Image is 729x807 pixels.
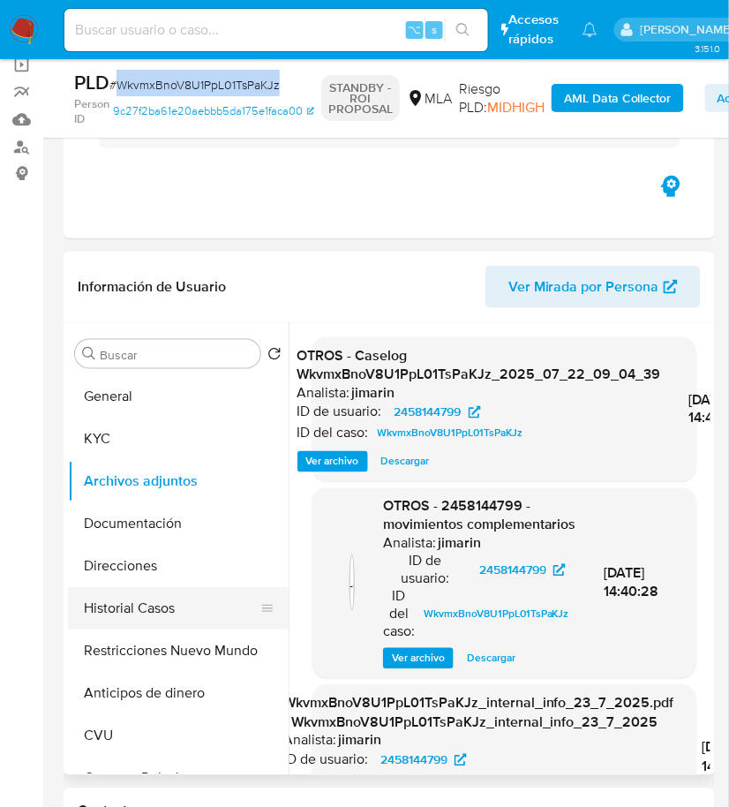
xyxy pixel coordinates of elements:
[352,384,395,402] h6: jimarin
[445,18,481,42] button: search-icon
[357,771,516,792] a: WkvmxBnoV8U1PpL01TsPaKJz
[383,535,436,553] p: Analista:
[605,563,659,603] span: [DATE] 14:40:28
[438,535,481,553] h6: jimarin
[383,588,415,641] p: ID del caso:
[552,84,684,112] button: AML Data Collector
[113,96,314,127] a: 9c27f2ba61e20aebbb5da175e1faca00
[283,693,674,733] span: WkvmxBnoV8U1PpL01TsPaKJz_internal_info_23_7_2025.pdf - WkvmxBnoV8U1PpL01TsPaKJz_internal_info_23_...
[68,460,289,502] button: Archivos adjuntos
[321,75,400,121] p: STANDBY - ROI PROPOSAL
[338,732,381,750] h6: jimarin
[68,545,289,587] button: Direcciones
[283,751,368,769] p: ID de usuario:
[100,347,253,363] input: Buscar
[417,604,576,625] a: WkvmxBnoV8U1PpL01TsPaKJz
[68,630,289,672] button: Restricciones Nuevo Mundo
[364,771,509,792] span: WkvmxBnoV8U1PpL01TsPaKJz
[68,757,289,799] button: Cruces y Relaciones
[424,604,569,625] span: WkvmxBnoV8U1PpL01TsPaKJz
[383,553,467,588] p: ID de usuario:
[392,650,445,667] span: Ver archivo
[370,750,477,771] a: 2458144799
[458,648,524,669] button: Descargar
[306,453,359,471] span: Ver archivo
[109,76,280,94] span: # WkvmxBnoV8U1PpL01TsPaKJz
[68,672,289,714] button: Anticipos de dinero
[695,41,720,56] span: 3.151.0
[334,574,371,593] p: .XLSX
[68,375,289,418] button: General
[283,732,336,750] p: Analista:
[383,648,454,669] button: Ver archivo
[381,453,430,471] span: Descargar
[283,773,355,790] p: ID del caso:
[479,560,546,581] span: 2458144799
[297,345,661,385] span: OTROS - Caselog WkvmxBnoV8U1PpL01TsPaKJz_2025_07_22_09_04_39
[407,89,452,109] div: MLA
[297,403,382,421] p: ID de usuario:
[68,418,289,460] button: KYC
[487,97,545,117] span: MIDHIGH
[508,266,659,308] span: Ver Mirada por Persona
[68,714,289,757] button: CVU
[432,21,437,38] span: s
[82,347,96,361] button: Buscar
[372,451,439,472] button: Descargar
[408,21,421,38] span: ⌥
[485,266,701,308] button: Ver Mirada por Persona
[297,384,350,402] p: Analista:
[378,423,523,444] span: WkvmxBnoV8U1PpL01TsPaKJz
[267,347,282,366] button: Volver al orden por defecto
[68,502,289,545] button: Documentación
[297,451,368,472] button: Ver archivo
[509,11,566,48] span: Accesos rápidos
[64,19,488,41] input: Buscar usuario o caso...
[467,650,515,667] span: Descargar
[78,278,226,296] h1: Información de Usuario
[469,560,576,581] a: 2458144799
[74,96,109,127] b: Person ID
[395,402,462,423] span: 2458144799
[297,425,369,442] p: ID del caso:
[384,402,492,423] a: 2458144799
[371,423,530,444] a: WkvmxBnoV8U1PpL01TsPaKJz
[582,22,597,37] a: Notificaciones
[383,496,576,536] span: OTROS - 2458144799 - movimientos complementarios
[459,79,545,117] span: Riesgo PLD:
[380,750,447,771] span: 2458144799
[74,68,109,96] b: PLD
[564,84,672,112] b: AML Data Collector
[68,587,274,630] button: Historial Casos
